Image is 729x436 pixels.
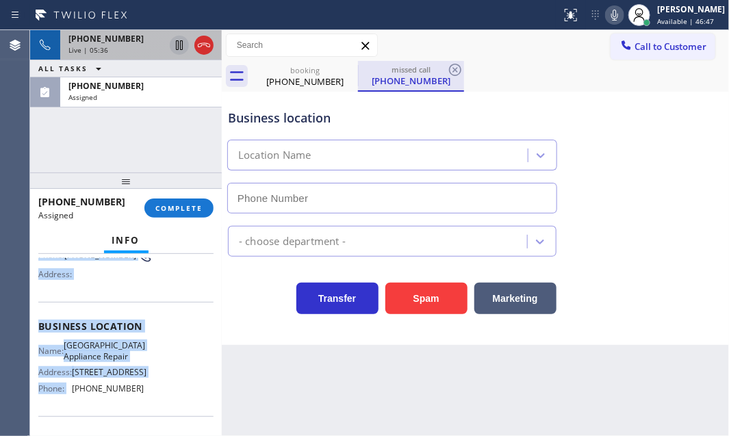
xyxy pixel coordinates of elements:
[38,383,72,394] span: Phone:
[227,183,557,214] input: Phone Number
[72,367,146,377] span: [STREET_ADDRESS]
[38,195,125,208] span: [PHONE_NUMBER]
[253,75,357,88] div: [PHONE_NUMBER]
[657,16,714,26] span: Available | 46:47
[228,109,557,127] div: Business location
[72,383,144,394] span: [PHONE_NUMBER]
[38,64,88,73] span: ALL TASKS
[38,269,75,279] span: Address:
[239,233,346,249] div: - choose department -
[227,34,377,56] input: Search
[112,234,140,246] span: Info
[359,64,463,75] div: missed call
[38,320,214,333] span: Business location
[194,36,214,55] button: Hang up
[474,283,557,314] button: Marketing
[253,61,357,92] div: (925) 286-2564
[38,367,72,377] span: Address:
[385,283,468,314] button: Spam
[64,250,136,260] span: [PHONE_NUMBER]
[68,80,144,92] span: [PHONE_NUMBER]
[611,34,715,60] button: Call to Customer
[68,33,144,44] span: [PHONE_NUMBER]
[359,75,463,87] div: [PHONE_NUMBER]
[635,40,706,53] span: Call to Customer
[359,61,463,90] div: (817) 437-4015
[38,346,64,356] span: Name:
[64,340,145,361] span: [GEOGRAPHIC_DATA] Appliance Repair
[605,5,624,25] button: Mute
[38,250,64,260] span: Phone:
[657,3,725,15] div: [PERSON_NAME]
[68,92,97,102] span: Assigned
[296,283,379,314] button: Transfer
[104,227,149,254] button: Info
[238,148,311,164] div: Location Name
[144,198,214,218] button: COMPLETE
[155,203,203,213] span: COMPLETE
[253,65,357,75] div: booking
[170,36,189,55] button: Hold Customer
[38,209,73,221] span: Assigned
[30,60,115,77] button: ALL TASKS
[68,45,108,55] span: Live | 05:36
